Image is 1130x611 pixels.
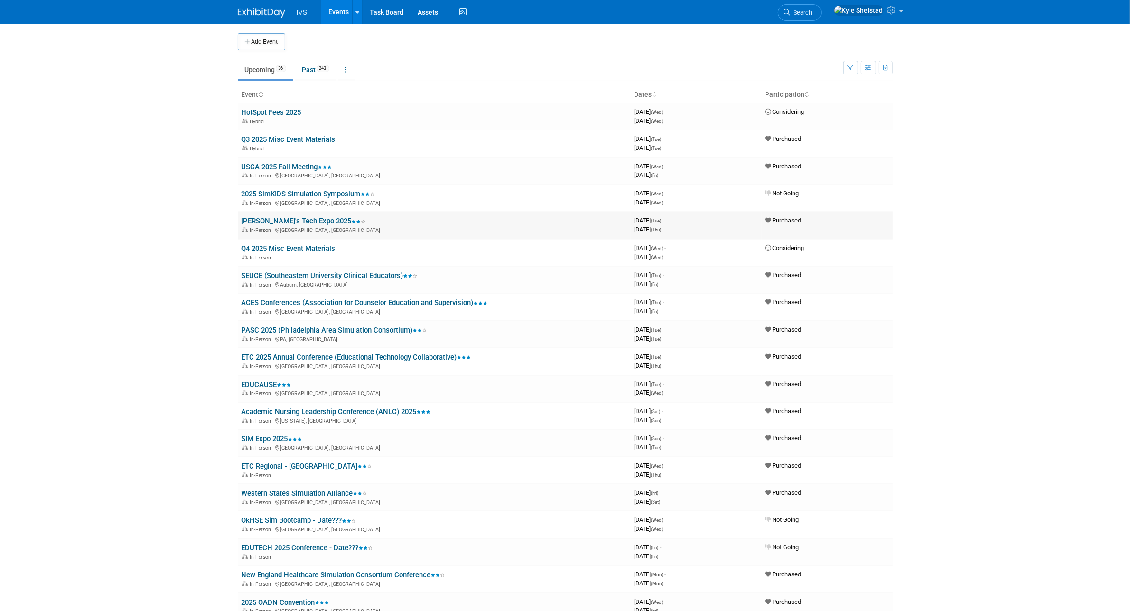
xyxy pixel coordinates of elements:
[651,110,663,115] span: (Wed)
[635,353,664,360] span: [DATE]
[242,353,471,361] a: ETC 2025 Annual Conference (Educational Technology Collaborative)
[635,407,663,415] span: [DATE]
[242,217,366,225] a: [PERSON_NAME]'s Tech Expo 2025
[242,525,627,533] div: [GEOGRAPHIC_DATA], [GEOGRAPHIC_DATA]
[242,380,291,389] a: EDUCAUSE
[651,436,662,441] span: (Sun)
[242,163,332,171] a: USCA 2025 Fall Meeting
[250,336,274,343] span: In-Person
[663,271,664,278] span: -
[651,600,663,605] span: (Wed)
[242,173,248,177] img: In-Person Event
[242,418,248,423] img: In-Person Event
[242,171,627,179] div: [GEOGRAPHIC_DATA], [GEOGRAPHIC_DATA]
[766,326,802,333] span: Purchased
[766,298,802,305] span: Purchased
[635,280,659,287] span: [DATE]
[635,244,666,251] span: [DATE]
[635,190,666,197] span: [DATE]
[651,545,659,550] span: (Fri)
[665,598,666,605] span: -
[635,516,666,523] span: [DATE]
[635,417,662,424] span: [DATE]
[805,91,810,98] a: Sort by Participation Type
[651,382,662,387] span: (Tue)
[635,580,663,587] span: [DATE]
[663,380,664,388] span: -
[242,282,248,287] img: In-Person Event
[778,4,822,21] a: Search
[635,498,661,505] span: [DATE]
[651,500,661,505] span: (Sat)
[635,144,662,151] span: [DATE]
[242,498,627,506] div: [GEOGRAPHIC_DATA], [GEOGRAPHIC_DATA]
[250,282,274,288] span: In-Person
[651,327,662,333] span: (Tue)
[242,271,418,280] a: SEUCE (Southeastern University Clinical Educators)
[635,462,666,469] span: [DATE]
[250,527,274,533] span: In-Person
[242,389,627,397] div: [GEOGRAPHIC_DATA], [GEOGRAPHIC_DATA]
[766,516,799,523] span: Not Going
[766,380,802,388] span: Purchased
[635,171,659,178] span: [DATE]
[651,445,662,450] span: (Tue)
[651,218,662,223] span: (Tue)
[651,273,662,278] span: (Thu)
[651,246,663,251] span: (Wed)
[660,544,662,551] span: -
[651,572,663,577] span: (Mon)
[635,108,666,115] span: [DATE]
[317,65,329,72] span: 243
[242,255,248,259] img: In-Person Event
[766,108,804,115] span: Considering
[651,309,659,314] span: (Fri)
[665,108,666,115] span: -
[635,117,663,124] span: [DATE]
[297,9,308,16] span: IVS
[635,435,664,442] span: [DATE]
[250,418,274,424] span: In-Person
[242,544,373,552] a: EDUTECH 2025 Conference - Date???
[663,298,664,305] span: -
[242,307,627,315] div: [GEOGRAPHIC_DATA], [GEOGRAPHIC_DATA]
[242,407,431,416] a: Academic Nursing Leadership Conference (ANLC) 2025
[242,390,248,395] img: In-Person Event
[766,544,799,551] span: Not Going
[635,544,662,551] span: [DATE]
[766,135,802,142] span: Purchased
[762,87,893,103] th: Participation
[651,336,662,342] span: (Tue)
[651,554,659,559] span: (Fri)
[242,527,248,531] img: In-Person Event
[242,200,248,205] img: In-Person Event
[766,353,802,360] span: Purchased
[665,163,666,170] span: -
[242,335,627,343] div: PA, [GEOGRAPHIC_DATA]
[651,354,662,360] span: (Tue)
[250,390,274,397] span: In-Person
[766,271,802,278] span: Purchased
[250,146,267,152] span: Hybrid
[651,363,662,369] span: (Thu)
[250,472,274,479] span: In-Person
[238,8,285,18] img: ExhibitDay
[651,227,662,232] span: (Thu)
[635,326,664,333] span: [DATE]
[250,445,274,451] span: In-Person
[635,489,662,496] span: [DATE]
[651,137,662,142] span: (Tue)
[276,65,286,72] span: 36
[242,146,248,150] img: Hybrid Event
[635,199,663,206] span: [DATE]
[242,435,302,443] a: SIM Expo 2025
[766,190,799,197] span: Not Going
[635,217,664,224] span: [DATE]
[663,435,664,442] span: -
[242,336,248,341] img: In-Person Event
[250,363,274,370] span: In-Person
[766,489,802,496] span: Purchased
[631,87,762,103] th: Dates
[766,462,802,469] span: Purchased
[651,300,662,305] span: (Thu)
